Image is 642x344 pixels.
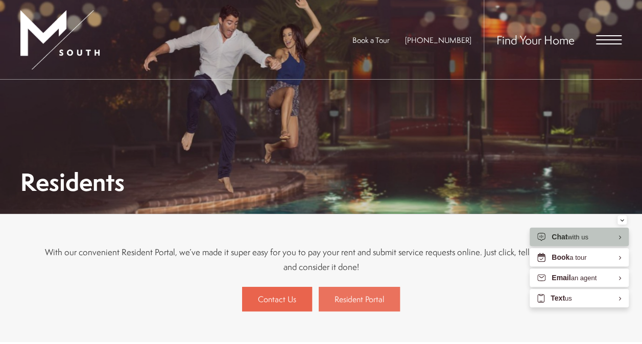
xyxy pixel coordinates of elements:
[405,35,471,45] span: [PHONE_NUMBER]
[20,10,100,69] img: MSouth
[242,287,312,311] a: Contact Us
[40,244,602,274] p: With our convenient Resident Portal, we’ve made it super easy for you to pay your rent and submit...
[496,32,575,48] a: Find Your Home
[352,35,390,45] a: Book a Tour
[596,35,622,44] button: Open Menu
[258,293,296,305] span: Contact Us
[335,293,384,305] span: Resident Portal
[405,35,471,45] a: Call Us at 813-570-8014
[319,287,400,311] a: Resident Portal
[20,170,125,193] h1: Residents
